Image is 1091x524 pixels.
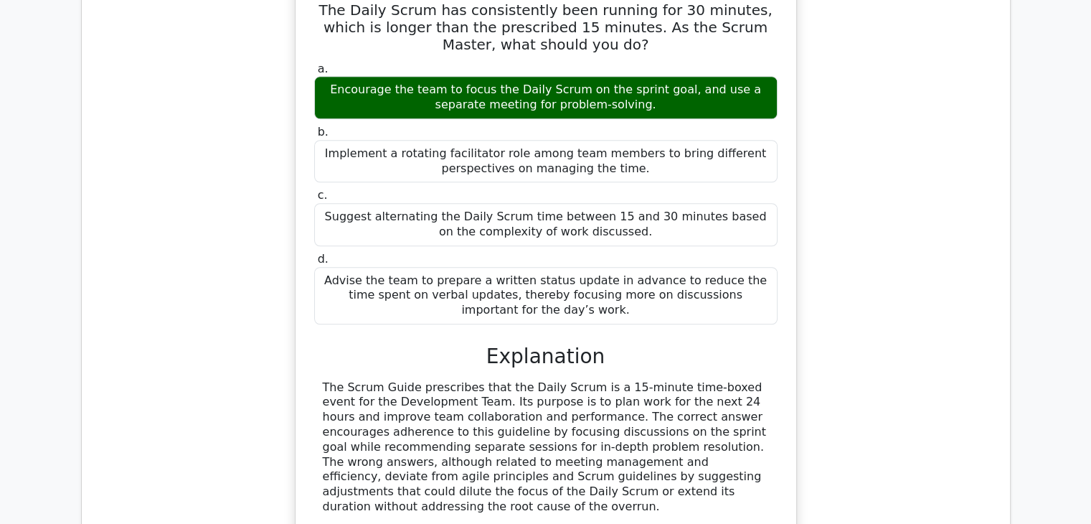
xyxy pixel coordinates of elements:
div: Implement a rotating facilitator role among team members to bring different perspectives on manag... [314,140,778,183]
span: c. [318,188,328,202]
div: Suggest alternating the Daily Scrum time between 15 and 30 minutes based on the complexity of wor... [314,203,778,246]
h3: Explanation [323,345,769,369]
span: a. [318,62,329,75]
div: Encourage the team to focus the Daily Scrum on the sprint goal, and use a separate meeting for pr... [314,76,778,119]
div: Advise the team to prepare a written status update in advance to reduce the time spent on verbal ... [314,267,778,324]
span: b. [318,125,329,139]
span: d. [318,252,329,266]
div: The Scrum Guide prescribes that the Daily Scrum is a 15-minute time-boxed event for the Developme... [323,380,769,515]
h5: The Daily Scrum has consistently been running for 30 minutes, which is longer than the prescribed... [313,1,779,53]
